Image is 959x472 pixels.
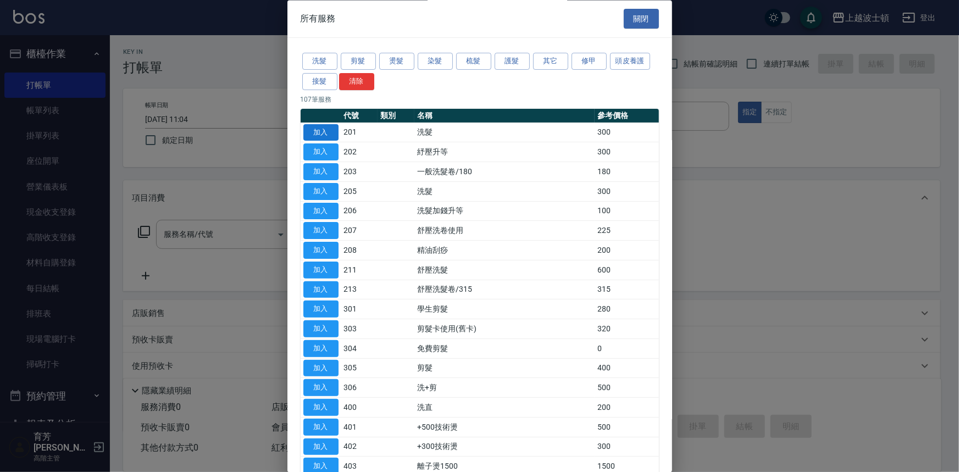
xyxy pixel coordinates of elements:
button: 加入 [303,321,339,338]
button: 加入 [303,223,339,240]
td: 202 [341,142,378,162]
button: 其它 [533,53,568,70]
td: 洗髮 [414,182,595,202]
button: 加入 [303,438,339,456]
td: 舒壓洗髮 [414,260,595,280]
td: 211 [341,260,378,280]
button: 關閉 [624,9,659,29]
button: 加入 [303,380,339,397]
button: 接髮 [302,73,337,90]
td: 剪髮 [414,359,595,379]
td: 600 [595,260,658,280]
button: 加入 [303,183,339,200]
td: 300 [595,123,658,143]
td: 紓壓升等 [414,142,595,162]
td: 300 [595,437,658,457]
button: 護髮 [495,53,530,70]
button: 加入 [303,242,339,259]
td: 280 [595,299,658,319]
td: 306 [341,378,378,398]
td: +500技術燙 [414,418,595,437]
td: 208 [341,241,378,260]
td: 400 [341,398,378,418]
button: 清除 [339,73,374,90]
button: 染髮 [418,53,453,70]
td: 500 [595,378,658,398]
td: 203 [341,162,378,182]
button: 修甲 [572,53,607,70]
button: 加入 [303,164,339,181]
button: 梳髮 [456,53,491,70]
td: 207 [341,221,378,241]
td: 205 [341,182,378,202]
td: 206 [341,202,378,221]
button: 加入 [303,144,339,161]
button: 加入 [303,360,339,377]
th: 參考價格 [595,109,658,123]
td: 0 [595,339,658,359]
td: 洗髮加錢升等 [414,202,595,221]
td: 315 [595,280,658,300]
p: 107 筆服務 [301,95,659,104]
td: 洗+剪 [414,378,595,398]
button: 加入 [303,203,339,220]
th: 名稱 [414,109,595,123]
td: 303 [341,319,378,339]
td: 500 [595,418,658,437]
button: 加入 [303,281,339,298]
button: 加入 [303,262,339,279]
td: 一般洗髮卷/180 [414,162,595,182]
td: 400 [595,359,658,379]
button: 剪髮 [341,53,376,70]
td: 100 [595,202,658,221]
td: 201 [341,123,378,143]
button: 加入 [303,301,339,318]
td: 402 [341,437,378,457]
td: 洗髮 [414,123,595,143]
td: 舒壓洗髮卷/315 [414,280,595,300]
td: 213 [341,280,378,300]
button: 燙髮 [379,53,414,70]
td: 320 [595,319,658,339]
td: 精油刮痧 [414,241,595,260]
button: 加入 [303,124,339,141]
td: 401 [341,418,378,437]
button: 加入 [303,340,339,357]
td: 304 [341,339,378,359]
td: 180 [595,162,658,182]
button: 洗髮 [302,53,337,70]
button: 加入 [303,419,339,436]
td: 免費剪髮 [414,339,595,359]
td: 200 [595,241,658,260]
td: 300 [595,182,658,202]
button: 頭皮養護 [610,53,651,70]
td: 300 [595,142,658,162]
span: 所有服務 [301,13,336,24]
button: 加入 [303,399,339,417]
td: 舒壓洗卷使用 [414,221,595,241]
th: 類別 [378,109,414,123]
td: 剪髮卡使用(舊卡) [414,319,595,339]
th: 代號 [341,109,378,123]
td: 225 [595,221,658,241]
td: 305 [341,359,378,379]
td: +300技術燙 [414,437,595,457]
td: 200 [595,398,658,418]
td: 301 [341,299,378,319]
td: 洗直 [414,398,595,418]
td: 學生剪髮 [414,299,595,319]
